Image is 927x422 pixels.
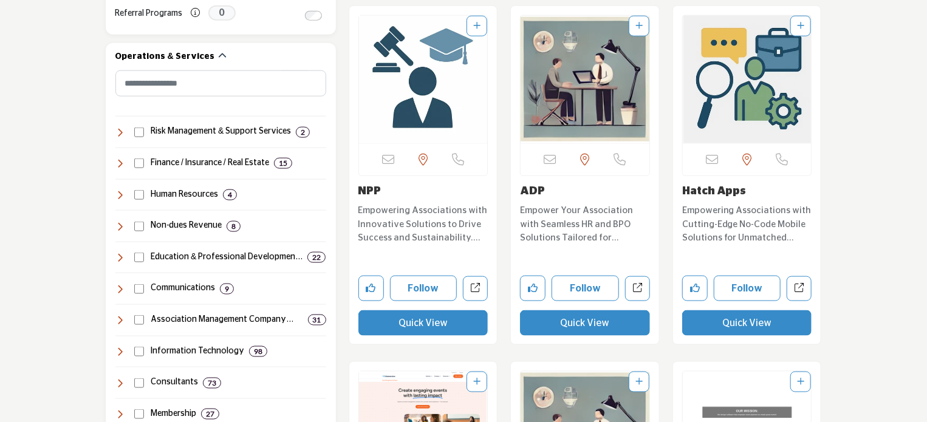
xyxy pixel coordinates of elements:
a: Empowering Associations with Cutting-Edge No-Code Mobile Solutions for Unmatched Operational Exce... [682,201,812,245]
div: 4 Results For Human Resources [223,189,237,200]
a: Add To List [635,22,643,30]
input: Select Association Management Company (AMC) checkbox [134,315,144,325]
h3: NPP [358,185,488,199]
h4: Finance / Insurance / Real Estate: Financial management, accounting, insurance, banking, payroll,... [151,157,269,169]
b: 31 [313,316,321,324]
label: Referral Programs [115,3,183,24]
h4: Membership: Services and strategies for member engagement, retention, communication, and research... [151,408,196,420]
input: Search Category [115,70,326,97]
input: Select Consultants checkbox [134,378,144,388]
a: Open Listing in new tab [359,16,488,143]
a: Open npp in new tab [463,276,488,301]
input: Select Education & Professional Development checkbox [134,253,144,262]
button: Follow [714,276,781,301]
p: Empower Your Association with Seamless HR and BPO Solutions Tailored for Excellence. The company ... [520,204,650,245]
img: NPP [359,16,488,143]
b: 22 [312,253,321,262]
b: 9 [225,285,229,293]
button: Follow [552,276,619,301]
div: 31 Results For Association Management Company (AMC) [308,315,326,325]
div: 2 Results For Risk Management & Support Services [296,127,310,138]
a: Add To List [797,378,804,386]
input: Switch to Referral Programs [305,11,322,21]
h4: Non-dues Revenue: Programs like affinity partnerships, sponsorships, and other revenue-generating... [151,220,222,232]
input: Select Non-dues Revenue checkbox [134,222,144,231]
button: Quick View [358,310,488,336]
div: 98 Results For Information Technology [249,346,267,357]
h3: ADP [520,185,650,199]
b: 98 [254,347,262,356]
p: Empowering Associations with Cutting-Edge No-Code Mobile Solutions for Unmatched Operational Exce... [682,204,812,245]
div: 8 Results For Non-dues Revenue [227,221,241,232]
img: ADP [521,16,649,143]
button: Follow [390,276,457,301]
h4: Education & Professional Development: Training, certification, career development, and learning s... [151,251,303,264]
a: Add To List [473,378,481,386]
a: NPP [358,186,381,197]
div: 9 Results For Communications [220,284,234,294]
div: 15 Results For Finance / Insurance / Real Estate [274,158,292,169]
b: 15 [279,159,287,168]
b: 4 [228,191,232,199]
h4: Association Management Company (AMC): Professional management, strategic guidance, and operationa... [151,314,303,326]
input: Select Risk Management & Support Services checkbox [134,128,144,137]
h2: Operations & Services [115,51,214,63]
a: Open hatch-apps in new tab [787,276,812,301]
b: 27 [206,410,214,418]
div: 73 Results For Consultants [203,378,221,389]
input: Select Communications checkbox [134,284,144,294]
a: Open Listing in new tab [683,16,812,143]
b: 2 [301,128,305,137]
a: Add To List [635,378,643,386]
button: Like company [358,276,384,301]
a: Open adp2 in new tab [625,276,650,301]
a: Empower Your Association with Seamless HR and BPO Solutions Tailored for Excellence. The company ... [520,201,650,245]
h3: Hatch Apps [682,185,812,199]
h4: Communications: Services for messaging, public relations, video production, webinars, and content... [151,282,215,294]
a: Open Listing in new tab [521,16,649,143]
input: Select Membership checkbox [134,409,144,419]
b: 73 [208,379,216,387]
h4: Consultants: Expert guidance across various areas, including technology, marketing, leadership, f... [151,376,198,389]
div: 22 Results For Education & Professional Development [307,252,326,263]
h4: Human Resources: Services and solutions for employee management, benefits, recruiting, compliance... [151,189,218,201]
span: 0 [208,5,236,21]
button: Like company [520,276,546,301]
h4: Risk Management & Support Services: Services for cancellation insurance and transportation soluti... [151,126,291,138]
button: Quick View [520,310,650,336]
b: 8 [231,222,236,231]
a: Add To List [797,22,804,30]
a: ADP [520,186,545,197]
p: Empowering Associations with Innovative Solutions to Drive Success and Sustainability. This compa... [358,204,488,245]
a: Add To List [473,22,481,30]
div: 27 Results For Membership [201,409,219,420]
button: Like company [682,276,708,301]
a: Empowering Associations with Innovative Solutions to Drive Success and Sustainability. This compa... [358,201,488,245]
h4: Information Technology: Technology solutions, including software, cybersecurity, cloud computing,... [151,345,244,358]
a: Hatch Apps [682,186,747,197]
img: Hatch Apps [683,16,812,143]
input: Select Information Technology checkbox [134,347,144,356]
input: Select Finance / Insurance / Real Estate checkbox [134,158,144,168]
input: Select Human Resources checkbox [134,190,144,200]
button: Quick View [682,310,812,336]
